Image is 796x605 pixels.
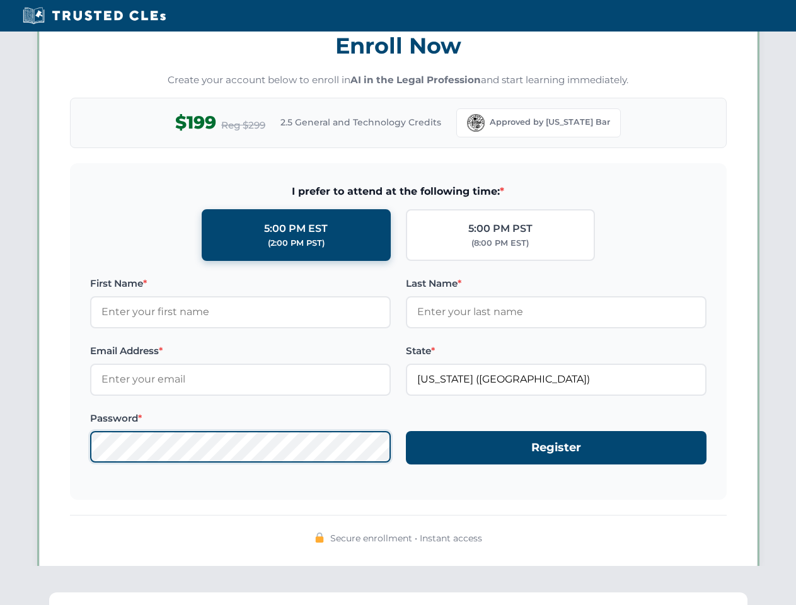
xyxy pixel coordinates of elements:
[175,108,216,137] span: $199
[90,411,391,426] label: Password
[90,343,391,359] label: Email Address
[350,74,481,86] strong: AI in the Legal Profession
[280,115,441,129] span: 2.5 General and Technology Credits
[406,276,707,291] label: Last Name
[471,237,529,250] div: (8:00 PM EST)
[406,296,707,328] input: Enter your last name
[268,237,325,250] div: (2:00 PM PST)
[90,364,391,395] input: Enter your email
[490,116,610,129] span: Approved by [US_STATE] Bar
[70,73,727,88] p: Create your account below to enroll in and start learning immediately.
[90,183,707,200] span: I prefer to attend at the following time:
[221,118,265,133] span: Reg $299
[467,114,485,132] img: Florida Bar
[19,6,170,25] img: Trusted CLEs
[406,343,707,359] label: State
[70,26,727,66] h3: Enroll Now
[406,431,707,464] button: Register
[90,276,391,291] label: First Name
[264,221,328,237] div: 5:00 PM EST
[468,221,533,237] div: 5:00 PM PST
[406,364,707,395] input: Florida (FL)
[330,531,482,545] span: Secure enrollment • Instant access
[90,296,391,328] input: Enter your first name
[314,533,325,543] img: 🔒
